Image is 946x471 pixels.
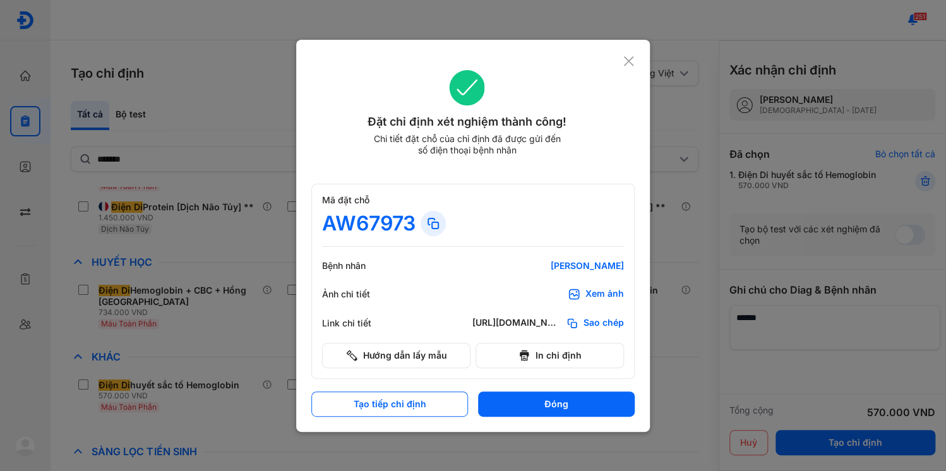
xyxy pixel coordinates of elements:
[368,133,566,156] div: Chi tiết đặt chỗ của chỉ định đã được gửi đến số điện thoại bệnh nhân
[311,113,623,131] div: Đặt chỉ định xét nghiệm thành công!
[311,391,468,417] button: Tạo tiếp chỉ định
[322,343,470,368] button: Hướng dẫn lấy mẫu
[322,318,398,329] div: Link chi tiết
[322,289,398,300] div: Ảnh chi tiết
[584,317,624,330] span: Sao chép
[478,391,635,417] button: Đóng
[322,194,624,206] div: Mã đặt chỗ
[322,260,398,271] div: Bệnh nhân
[322,211,416,236] div: AW67973
[472,260,624,271] div: [PERSON_NAME]
[476,343,624,368] button: In chỉ định
[472,317,561,330] div: [URL][DOMAIN_NAME]
[585,288,624,301] div: Xem ảnh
